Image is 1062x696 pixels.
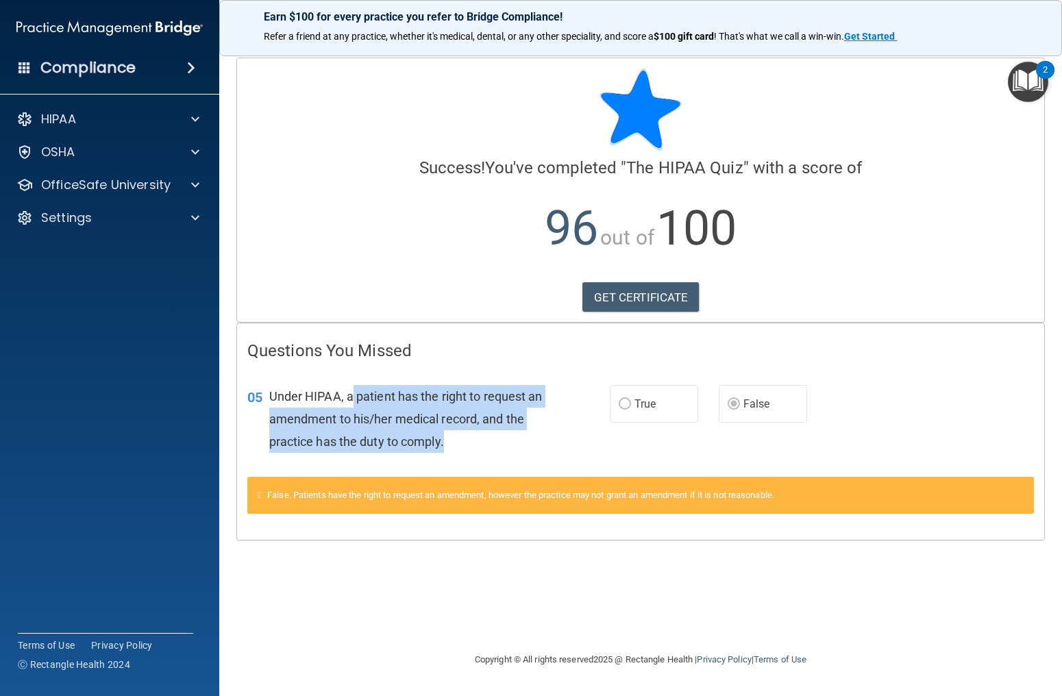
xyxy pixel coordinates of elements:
h4: Compliance [40,58,136,77]
div: Copyright © All rights reserved 2025 @ Rectangle Health | | [391,638,891,682]
input: False [728,399,740,410]
p: OfficeSafe University [41,177,171,193]
span: ! That's what we call a win-win. [714,31,844,42]
p: Earn $100 for every practice you refer to Bridge Compliance! [264,10,1017,23]
span: out of [600,225,654,249]
span: False. Patients have the right to request an amendment, however the practice may not grant an ame... [267,490,774,500]
button: Open Resource Center, 2 new notifications [1008,62,1048,102]
img: blue-star-rounded.9d042014.png [600,69,682,151]
a: GET CERTIFICATE [582,282,700,312]
span: True [634,397,656,410]
a: Get Started [844,31,897,42]
span: Under HIPAA, a patient has the right to request an amendment to his/her medical record, and the p... [269,389,543,449]
a: Privacy Policy [91,638,153,652]
strong: Get Started [844,31,895,42]
span: 100 [656,200,737,256]
img: PMB logo [16,14,203,42]
span: Success! [419,158,486,177]
h4: Questions You Missed [247,342,1034,360]
a: Terms of Use [754,654,806,664]
span: Refer a friend at any practice, whether it's medical, dental, or any other speciality, and score a [264,31,654,42]
a: HIPAA [16,111,199,127]
a: Settings [16,210,199,226]
h4: You've completed " " with a score of [247,159,1034,177]
p: Settings [41,210,92,226]
p: OSHA [41,144,75,160]
a: Terms of Use [18,638,75,652]
span: 05 [247,389,262,406]
input: True [619,399,631,410]
span: 96 [545,200,598,256]
span: Ⓒ Rectangle Health 2024 [18,658,130,671]
a: OSHA [16,144,199,160]
a: Privacy Policy [697,654,751,664]
span: The HIPAA Quiz [626,158,743,177]
span: False [743,397,770,410]
div: 2 [1043,70,1048,88]
p: HIPAA [41,111,76,127]
a: OfficeSafe University [16,177,199,193]
strong: $100 gift card [654,31,714,42]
